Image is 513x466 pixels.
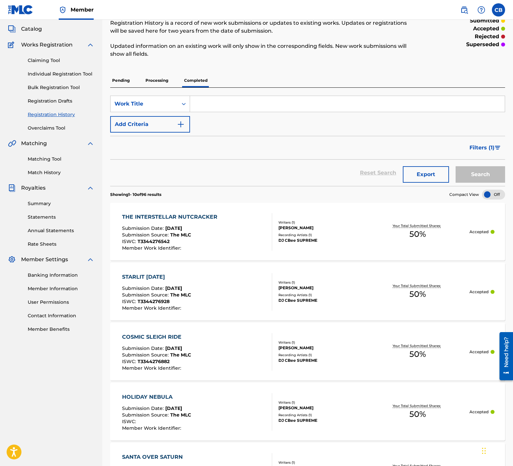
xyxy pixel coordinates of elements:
p: submitted [470,17,499,25]
p: Processing [144,74,170,87]
img: expand [86,140,94,147]
span: Submission Source : [122,412,170,418]
p: Accepted [469,289,489,295]
span: [DATE] [165,405,182,411]
p: superseded [466,41,499,48]
img: search [460,6,468,14]
span: T3344276542 [138,238,170,244]
a: Contact Information [28,312,94,319]
span: Submission Date : [122,285,165,291]
span: ISWC : [122,238,138,244]
iframe: Chat Widget [480,434,513,466]
img: Royalties [8,184,16,192]
div: DJ CBee SUPREME [278,357,366,363]
div: [PERSON_NAME] [278,225,366,231]
a: Registration History [28,111,94,118]
a: COSMIC SLEIGH RIDESubmission Date:[DATE]Submission Source:The MLCISWC:T3344276882Member Work Iden... [110,323,505,381]
p: accepted [473,25,499,33]
iframe: Resource Center [495,329,513,384]
span: Member [71,6,94,14]
div: HOLIDAY NEBULA [122,393,191,401]
p: Accepted [469,409,489,415]
p: Your Total Submitted Shares: [393,403,442,408]
span: Matching [21,140,47,147]
div: Work Title [114,100,174,108]
div: STARLIT [DATE] [122,273,191,281]
span: The MLC [170,232,191,238]
p: Accepted [469,349,489,355]
span: ISWC : [122,298,138,304]
div: Writers ( 1 ) [278,280,366,285]
span: [DATE] [165,285,182,291]
a: Member Benefits [28,326,94,333]
span: Member Work Identifier : [122,365,183,371]
span: Royalties [21,184,46,192]
img: expand [86,41,94,49]
p: Updated information on an existing work will only show in the corresponding fields. New work subm... [110,42,414,58]
a: CatalogCatalog [8,25,42,33]
span: Works Registration [21,41,73,49]
div: SANTA OVER SATURN [122,453,191,461]
span: Member Work Identifier : [122,305,183,311]
span: ISWC : [122,419,138,424]
span: The MLC [170,412,191,418]
img: Catalog [8,25,16,33]
span: T3344276882 [138,358,170,364]
div: Writers ( 1 ) [278,460,366,465]
span: 50 % [409,348,426,360]
a: Public Search [458,3,471,16]
div: User Menu [492,3,505,16]
span: Submission Source : [122,292,170,298]
span: 50 % [409,228,426,240]
img: help [477,6,485,14]
span: Submission Source : [122,232,170,238]
p: Accepted [469,229,489,235]
span: 50 % [409,408,426,420]
div: Recording Artists ( 1 ) [278,413,366,418]
p: Showing 1 - 10 of 96 results [110,192,161,198]
div: [PERSON_NAME] [278,405,366,411]
button: Filters (1) [465,140,505,156]
a: Rate Sheets [28,241,94,248]
a: THE INTERSTELLAR NUTCRACKERSubmission Date:[DATE]Submission Source:The MLCISWC:T3344276542Member ... [110,203,505,261]
img: Matching [8,140,16,147]
a: Matching Tool [28,156,94,163]
span: Submission Date : [122,345,165,351]
p: Your Total Submitted Shares: [393,283,442,288]
a: STARLIT [DATE]Submission Date:[DATE]Submission Source:The MLCISWC:T3344276928Member Work Identifi... [110,263,505,321]
span: Catalog [21,25,42,33]
p: Registration History is a record of new work submissions or updates to existing works. Updates or... [110,19,414,35]
a: User Permissions [28,299,94,306]
span: Filters ( 1 ) [469,144,495,152]
span: ISWC : [122,358,138,364]
img: expand [86,256,94,264]
button: Export [403,166,449,183]
button: Add Criteria [110,116,190,133]
img: Works Registration [8,41,16,49]
a: Member Information [28,285,94,292]
a: Overclaims Tool [28,125,94,132]
span: Member Work Identifier : [122,425,183,431]
div: [PERSON_NAME] [278,285,366,291]
span: Submission Date : [122,405,165,411]
p: Completed [182,74,209,87]
form: Search Form [110,96,505,186]
span: Submission Date : [122,225,165,231]
span: Member Settings [21,256,68,264]
span: The MLC [170,352,191,358]
p: Your Total Submitted Shares: [393,223,442,228]
a: Summary [28,200,94,207]
img: 9d2ae6d4665cec9f34b9.svg [177,120,185,128]
span: Submission Source : [122,352,170,358]
div: Help [475,3,488,16]
div: Writers ( 1 ) [278,340,366,345]
a: Banking Information [28,272,94,279]
img: Top Rightsholder [59,6,67,14]
div: DJ CBee SUPREME [278,297,366,303]
div: THE INTERSTELLAR NUTCRACKER [122,213,221,221]
img: filter [495,146,500,150]
img: expand [86,184,94,192]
